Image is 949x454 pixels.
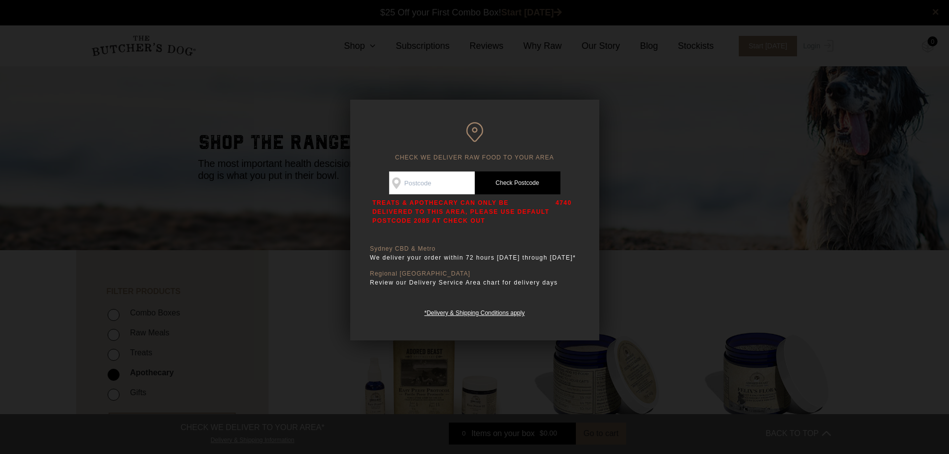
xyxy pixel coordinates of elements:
[370,270,579,278] p: Regional [GEOGRAPHIC_DATA]
[370,122,579,161] h6: CHECK WE DELIVER RAW FOOD TO YOUR AREA
[389,171,475,194] input: Postcode
[370,245,579,253] p: Sydney CBD & Metro
[475,171,560,194] a: Check Postcode
[370,278,579,288] p: Review our Delivery Service Area chart for delivery days
[370,253,579,263] p: We deliver your order within 72 hours [DATE] through [DATE]*
[555,198,571,225] p: 4740
[424,307,525,316] a: *Delivery & Shipping Conditions apply
[373,198,551,225] p: TREATS & APOTHECARY CAN ONLY BE DELIVERED TO THIS AREA, PLEASE USE DEFAULT POSTCODE 2085 AT CHECK...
